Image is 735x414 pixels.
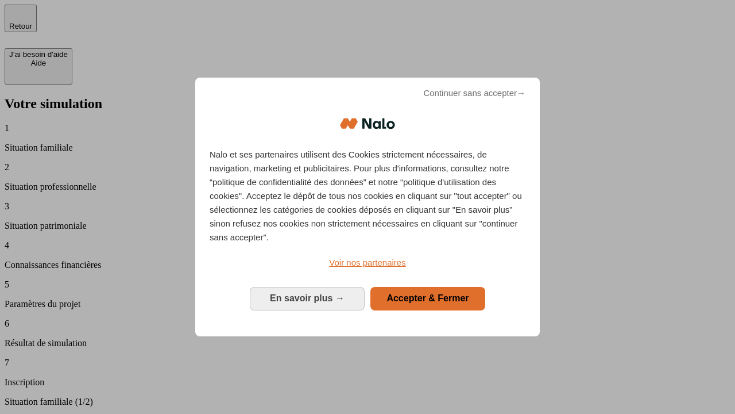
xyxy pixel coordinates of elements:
[210,148,525,244] p: Nalo et ses partenaires utilisent des Cookies strictement nécessaires, de navigation, marketing e...
[423,86,525,100] span: Continuer sans accepter→
[329,258,405,267] span: Voir nos partenaires
[340,106,395,141] img: Logo
[210,256,525,270] a: Voir nos partenaires
[386,293,469,303] span: Accepter & Fermer
[195,78,540,336] div: Bienvenue chez Nalo Gestion du consentement
[270,293,345,303] span: En savoir plus →
[250,287,365,310] button: En savoir plus: Configurer vos consentements
[370,287,485,310] button: Accepter & Fermer: Accepter notre traitement des données et fermer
